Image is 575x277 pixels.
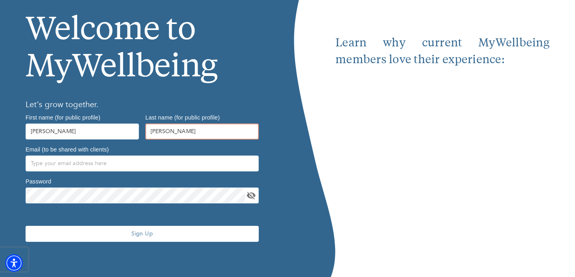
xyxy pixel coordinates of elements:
[26,178,51,184] label: Password
[26,226,259,242] button: Sign Up
[26,114,100,120] label: First name (for public profile)
[145,114,220,120] label: Last name (for public profile)
[335,35,549,69] p: Learn why current MyWellbeing members love their experience:
[26,98,262,111] h6: Let’s grow together.
[26,146,109,152] label: Email (to be shared with clients)
[245,189,257,201] button: toggle password visibility
[26,155,259,171] input: Type your email address here
[5,254,23,272] div: Accessibility Menu
[335,69,549,229] iframe: Embedded youtube
[29,230,256,237] span: Sign Up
